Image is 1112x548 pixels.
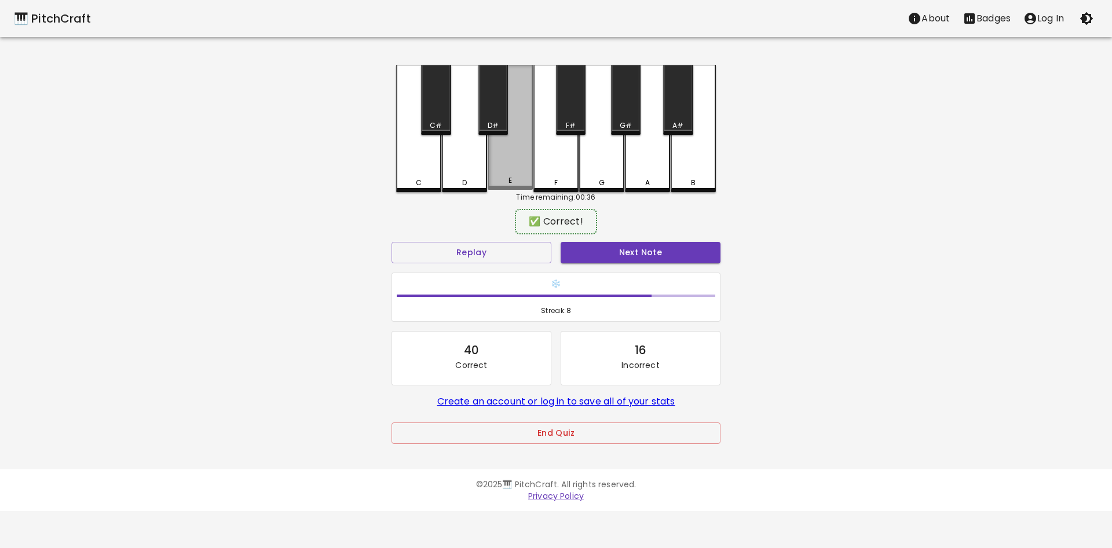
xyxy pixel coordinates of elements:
span: Streak: 8 [397,305,715,317]
div: G [599,178,605,188]
button: account of current user [1017,7,1070,30]
div: F# [566,120,576,131]
div: E [509,175,512,186]
div: C# [430,120,442,131]
a: Privacy Policy [528,490,584,502]
button: Next Note [561,242,720,263]
p: Incorrect [621,359,659,371]
a: 🎹 PitchCraft [14,9,91,28]
p: Log In [1037,12,1064,25]
p: Correct [455,359,487,371]
div: 16 [635,341,646,359]
div: C [416,178,422,188]
button: About [901,7,956,30]
div: Time remaining: 00:36 [396,192,716,203]
div: A [645,178,650,188]
div: ✅ Correct! [521,215,591,229]
div: G# [620,120,632,131]
div: 40 [464,341,479,359]
p: About [921,12,950,25]
h6: ❄️ [397,278,715,290]
p: Badges [976,12,1011,25]
a: Create an account or log in to save all of your stats [437,395,675,408]
p: © 2025 🎹 PitchCraft. All rights reserved. [222,479,890,490]
div: B [691,178,696,188]
div: D [462,178,467,188]
button: Replay [392,242,551,263]
div: A# [672,120,683,131]
button: Stats [956,7,1017,30]
div: F [554,178,558,188]
button: End Quiz [392,422,720,444]
div: D# [488,120,499,131]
